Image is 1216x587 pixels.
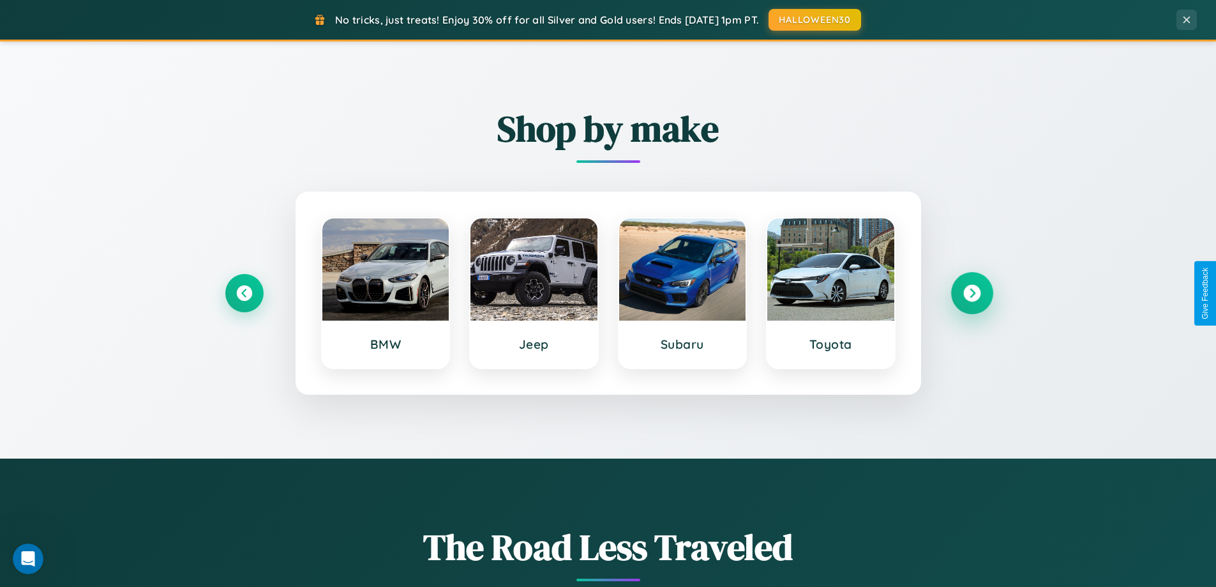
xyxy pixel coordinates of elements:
h3: Jeep [483,337,585,352]
h3: Toyota [780,337,882,352]
h3: BMW [335,337,437,352]
iframe: Intercom live chat [13,544,43,574]
span: No tricks, just treats! Enjoy 30% off for all Silver and Gold users! Ends [DATE] 1pm PT. [335,13,759,26]
h2: Shop by make [225,104,991,153]
h3: Subaru [632,337,733,352]
div: Give Feedback [1201,268,1210,319]
h1: The Road Less Traveled [225,522,991,572]
button: HALLOWEEN30 [769,9,861,31]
